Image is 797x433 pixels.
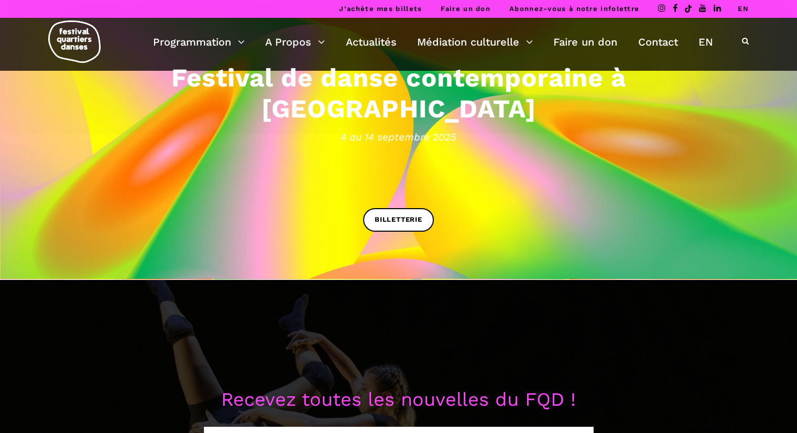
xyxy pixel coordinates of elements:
a: EN [738,5,749,13]
a: J’achète mes billets [339,5,422,13]
a: Faire un don [441,5,490,13]
a: Abonnez-vous à notre infolettre [509,5,639,13]
span: BILLETTERIE [375,214,422,225]
a: Contact [638,33,678,51]
a: Actualités [346,33,397,51]
a: A Propos [265,33,325,51]
span: 4 au 14 septembre 2025 [74,129,724,145]
p: Recevez toutes les nouvelles du FQD ! [74,385,724,415]
a: Faire un don [553,33,617,51]
a: BILLETTERIE [363,208,434,232]
a: Médiation culturelle [417,33,533,51]
h3: Festival de danse contemporaine à [GEOGRAPHIC_DATA] [74,62,724,124]
a: Programmation [153,33,245,51]
a: EN [698,33,713,51]
img: logo-fqd-med [48,20,101,63]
